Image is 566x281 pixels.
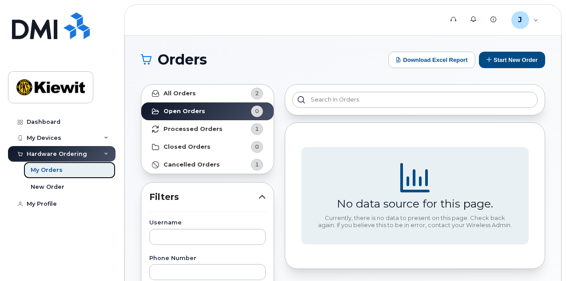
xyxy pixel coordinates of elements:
span: Filters [149,191,259,204]
div: Currently, there is no data to present on this page. Check back again. If you believe this to be ... [317,215,513,228]
a: Open Orders0 [141,102,274,120]
a: Processed Orders1 [141,120,274,138]
a: Closed Orders0 [141,138,274,156]
span: 0 [255,143,259,151]
strong: All Orders [163,90,196,97]
span: 2 [255,89,259,98]
span: 1 [255,160,259,169]
button: Download Excel Report [388,52,475,68]
iframe: Messenger Launcher [527,242,559,274]
label: Phone Number [149,256,266,261]
strong: Closed Orders [163,143,211,151]
div: No data source for this page. [337,197,493,210]
label: Username [149,220,266,226]
strong: Processed Orders [163,126,223,133]
span: 0 [255,107,259,115]
span: 1 [255,125,259,133]
input: Search in orders [292,92,538,108]
button: Start New Order [479,52,545,68]
strong: Open Orders [163,108,205,115]
a: All Orders2 [141,85,274,102]
strong: Cancelled Orders [163,161,220,168]
span: Orders [158,53,207,66]
a: Cancelled Orders1 [141,156,274,174]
